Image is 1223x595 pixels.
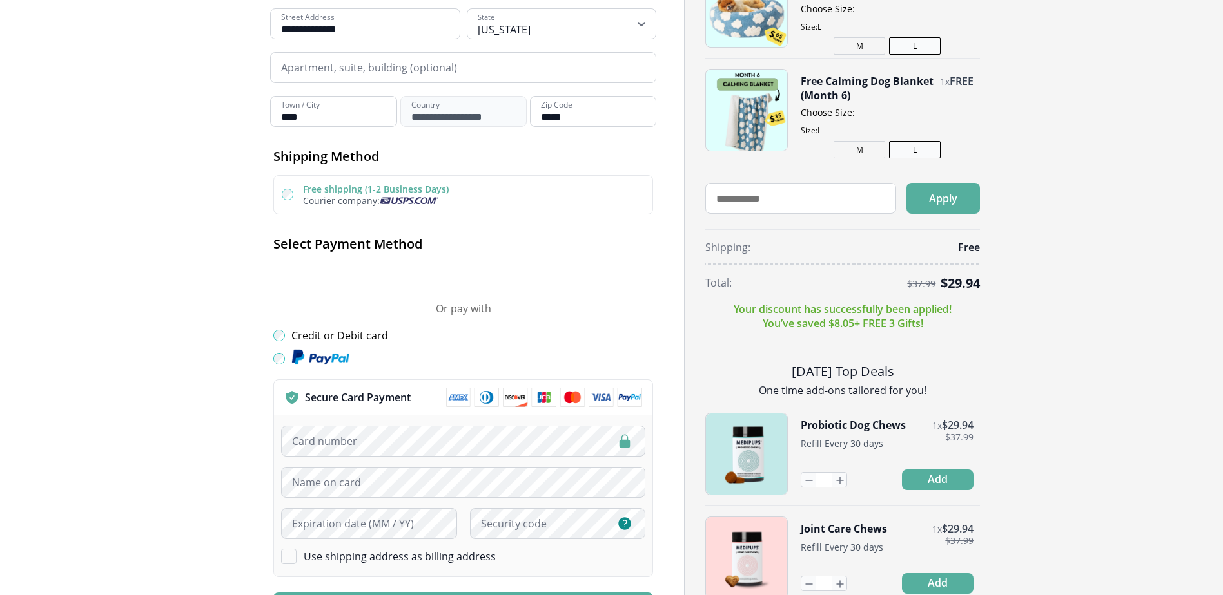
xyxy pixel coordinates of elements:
[801,125,974,136] span: Size: L
[942,418,974,432] span: $ 29.94
[932,419,942,431] span: 1 x
[801,21,974,32] span: Size: L
[801,3,974,15] span: Choose Size:
[940,75,950,88] span: 1 x
[705,240,750,254] span: Shipping:
[834,37,885,55] button: M
[889,37,941,55] button: L
[273,263,653,288] iframe: Secure payment button frame
[907,279,935,289] span: $ 37.99
[305,390,411,404] p: Secure Card Payment
[291,349,349,366] img: Paypal
[706,413,787,495] img: Probiotic Dog Chews
[942,522,974,536] span: $ 29.94
[834,141,885,158] button: M
[801,437,883,449] span: Refill Every 30 days
[303,194,380,207] span: Courier company:
[705,276,732,290] span: Total:
[932,523,942,535] span: 1 x
[478,23,531,37] div: [US_STATE]
[902,469,974,490] button: Add
[958,240,980,254] span: Free
[801,522,887,536] button: Joint Care Chews
[380,197,438,204] img: Usps courier company
[706,70,787,151] img: Free Calming Dog Blanket (Month 6)
[705,362,980,381] h2: [DATE] Top Deals
[734,302,952,330] p: Your discount has successfully been applied! You’ve saved $ 8.05 + FREE 3 Gifts!
[906,183,980,214] button: Apply
[303,183,449,195] label: Free shipping (1-2 Business Days)
[304,549,496,563] label: Use shipping address as billing address
[273,147,653,165] h2: Shipping Method
[801,74,934,102] button: Free Calming Dog Blanket (Month 6)
[801,418,906,432] button: Probiotic Dog Chews
[902,573,974,594] button: Add
[945,536,974,546] span: $ 37.99
[446,388,642,407] img: payment methods
[273,235,653,252] h2: Select Payment Method
[705,383,980,397] p: One time add-ons tailored for you!
[801,541,883,553] span: Refill Every 30 days
[801,106,974,118] span: Choose Size:
[950,74,974,88] span: FREE
[291,328,388,343] label: Credit or Debit card
[436,301,491,316] span: Or pay with
[889,141,941,158] button: L
[945,432,974,442] span: $ 37.99
[941,274,980,292] span: $ 29.94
